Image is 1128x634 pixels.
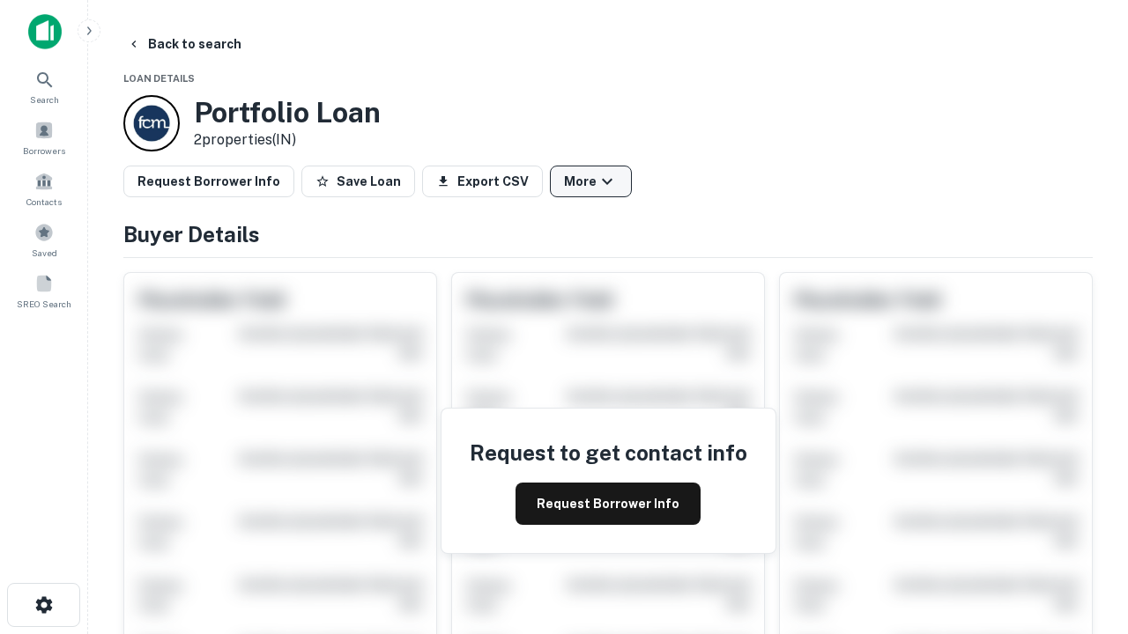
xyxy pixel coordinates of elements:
[422,166,543,197] button: Export CSV
[5,114,83,161] a: Borrowers
[26,195,62,209] span: Contacts
[28,14,62,49] img: capitalize-icon.png
[5,216,83,263] a: Saved
[550,166,632,197] button: More
[516,483,701,525] button: Request Borrower Info
[194,129,381,151] p: 2 properties (IN)
[30,92,59,107] span: Search
[17,297,71,311] span: SREO Search
[123,166,294,197] button: Request Borrower Info
[1040,437,1128,521] iframe: Chat Widget
[123,73,195,84] span: Loan Details
[194,96,381,129] h3: Portfolio Loan
[5,165,83,212] a: Contacts
[23,144,65,158] span: Borrowers
[32,246,57,260] span: Saved
[470,437,747,468] h4: Request to get contact info
[301,166,415,197] button: Save Loan
[5,63,83,110] a: Search
[120,28,249,60] button: Back to search
[5,267,83,314] a: SREO Search
[123,218,1093,250] h4: Buyer Details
